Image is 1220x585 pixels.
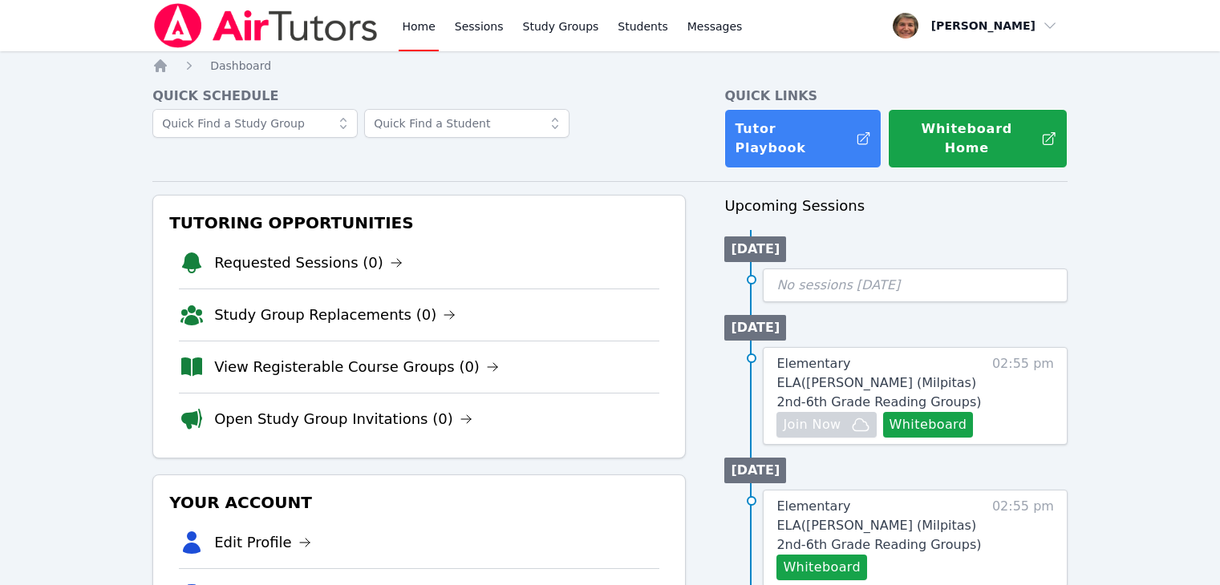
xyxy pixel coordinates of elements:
[214,531,311,554] a: Edit Profile
[214,304,456,326] a: Study Group Replacements (0)
[992,497,1054,580] span: 02:55 pm
[214,252,403,274] a: Requested Sessions (0)
[776,356,981,409] span: Elementary ELA ( [PERSON_NAME] (Milpitas) 2nd-6th Grade Reading Groups )
[166,488,672,517] h3: Your Account
[152,58,1068,74] nav: Breadcrumb
[776,497,984,555] a: Elementary ELA([PERSON_NAME] (Milpitas) 2nd-6th Grade Reading Groups)
[210,59,271,72] span: Dashboard
[724,236,786,262] li: [DATE]
[166,208,672,237] h3: Tutoring Opportunities
[724,458,786,483] li: [DATE]
[724,195,1068,217] h3: Upcoming Sessions
[724,109,882,168] a: Tutor Playbook
[214,356,499,378] a: View Registerable Course Groups (0)
[687,18,743,34] span: Messages
[724,87,1068,106] h4: Quick Links
[214,408,472,430] a: Open Study Group Invitations (0)
[776,555,867,580] button: Whiteboard
[152,87,686,106] h4: Quick Schedule
[724,315,786,341] li: [DATE]
[152,3,379,48] img: Air Tutors
[783,415,841,434] span: Join Now
[776,354,984,412] a: Elementary ELA([PERSON_NAME] (Milpitas) 2nd-6th Grade Reading Groups)
[210,58,271,74] a: Dashboard
[364,109,569,138] input: Quick Find a Student
[152,109,358,138] input: Quick Find a Study Group
[992,354,1054,438] span: 02:55 pm
[888,109,1068,168] button: Whiteboard Home
[776,277,900,292] span: No sessions [DATE]
[883,412,974,438] button: Whiteboard
[776,412,876,438] button: Join Now
[776,498,981,552] span: Elementary ELA ( [PERSON_NAME] (Milpitas) 2nd-6th Grade Reading Groups )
